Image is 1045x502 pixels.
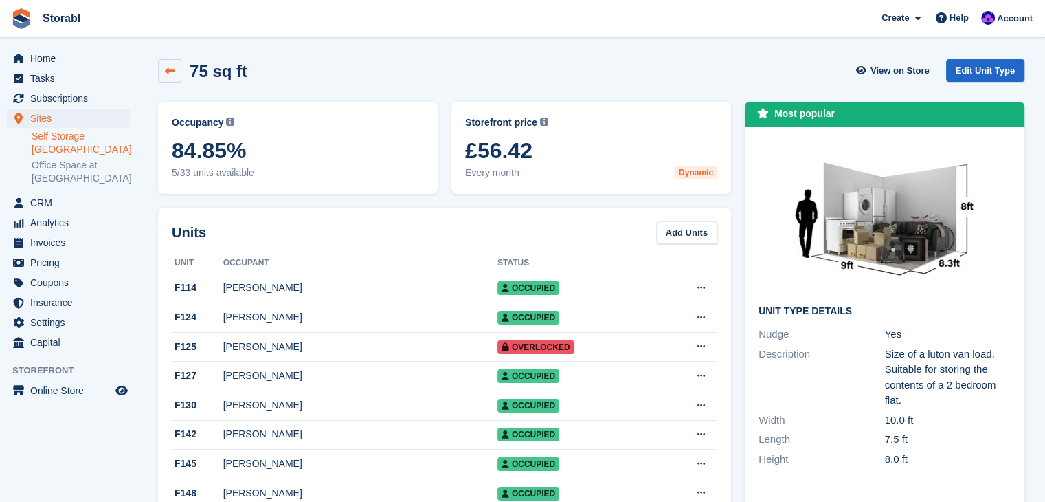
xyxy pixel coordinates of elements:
a: menu [7,213,130,232]
div: [PERSON_NAME] [223,427,497,441]
div: Yes [885,327,1011,342]
div: Nudge [759,327,885,342]
a: menu [7,333,130,352]
span: Tasks [30,69,113,88]
div: F148 [172,486,223,501]
img: icon-info-grey-7440780725fd019a000dd9b08b2336e03edf1995a4989e88bcd33f0948082b44.svg [540,118,548,126]
div: 7.5 ft [885,432,1011,448]
span: View on Store [870,64,930,78]
div: Most popular [774,107,835,121]
span: Occupied [497,428,559,441]
h2: Unit Type details [759,306,1011,317]
span: Create [881,11,909,25]
div: Width [759,413,885,428]
div: [PERSON_NAME] [223,310,497,325]
a: menu [7,69,130,88]
a: menu [7,49,130,68]
div: F127 [172,369,223,383]
a: View on Store [855,59,935,82]
span: Overlocked [497,340,574,354]
span: Sites [30,109,113,128]
div: [PERSON_NAME] [223,281,497,295]
div: F142 [172,427,223,441]
div: F145 [172,457,223,471]
a: Add Units [656,221,717,244]
a: menu [7,253,130,272]
div: F114 [172,281,223,295]
span: 84.85% [172,138,424,163]
span: 5/33 units available [172,166,424,180]
h2: 75 sq ft [190,62,247,80]
span: Coupons [30,273,113,292]
div: Length [759,432,885,448]
img: Bailey Hunt [981,11,995,25]
div: Dynamic [675,166,717,179]
th: Status [497,252,658,274]
a: menu [7,381,130,400]
span: Occupied [497,281,559,295]
a: Preview store [113,382,130,399]
span: £56.42 [465,138,717,163]
a: menu [7,89,130,108]
span: Analytics [30,213,113,232]
div: 8.0 ft [885,452,1011,468]
div: [PERSON_NAME] [223,457,497,471]
span: CRM [30,193,113,212]
img: icon-info-grey-7440780725fd019a000dd9b08b2336e03edf1995a4989e88bcd33f0948082b44.svg [226,118,234,126]
span: Capital [30,333,113,352]
h2: Units [172,222,206,243]
div: [PERSON_NAME] [223,486,497,501]
div: F130 [172,398,223,413]
span: Occupancy [172,116,223,130]
span: Occupied [497,399,559,413]
span: Storefront price [465,116,537,130]
a: menu [7,109,130,128]
a: menu [7,293,130,312]
th: Occupant [223,252,497,274]
img: stora-icon-8386f47178a22dfd0bd8f6a31ec36ba5ce8667c1dd55bd0f319d3a0aa187defe.svg [11,8,32,29]
span: Occupied [497,457,559,471]
div: Height [759,452,885,468]
span: Storefront [12,364,137,378]
span: Occupied [497,311,559,325]
img: 75.jpg [782,140,988,295]
span: Invoices [30,233,113,252]
a: menu [7,273,130,292]
span: Help [950,11,969,25]
div: F125 [172,340,223,354]
a: Self Storage [GEOGRAPHIC_DATA] [32,130,130,156]
div: [PERSON_NAME] [223,398,497,413]
span: Pricing [30,253,113,272]
span: Occupied [497,369,559,383]
span: Home [30,49,113,68]
span: Account [997,12,1033,25]
div: [PERSON_NAME] [223,340,497,354]
span: Online Store [30,381,113,400]
div: Size of a luton van load. Suitable for storing the contents of a 2 bedroom flat. [885,347,1011,408]
a: menu [7,313,130,332]
a: menu [7,233,130,252]
a: menu [7,193,130,212]
span: Subscriptions [30,89,113,108]
a: Edit Unit Type [946,59,1024,82]
div: F124 [172,310,223,325]
span: Insurance [30,293,113,312]
th: Unit [172,252,223,274]
div: [PERSON_NAME] [223,369,497,383]
span: Occupied [497,487,559,501]
a: Office Space at [GEOGRAPHIC_DATA] [32,159,130,185]
span: Every month [465,166,717,180]
div: Description [759,347,885,408]
div: 10.0 ft [885,413,1011,428]
span: Settings [30,313,113,332]
a: Storabl [37,7,86,30]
